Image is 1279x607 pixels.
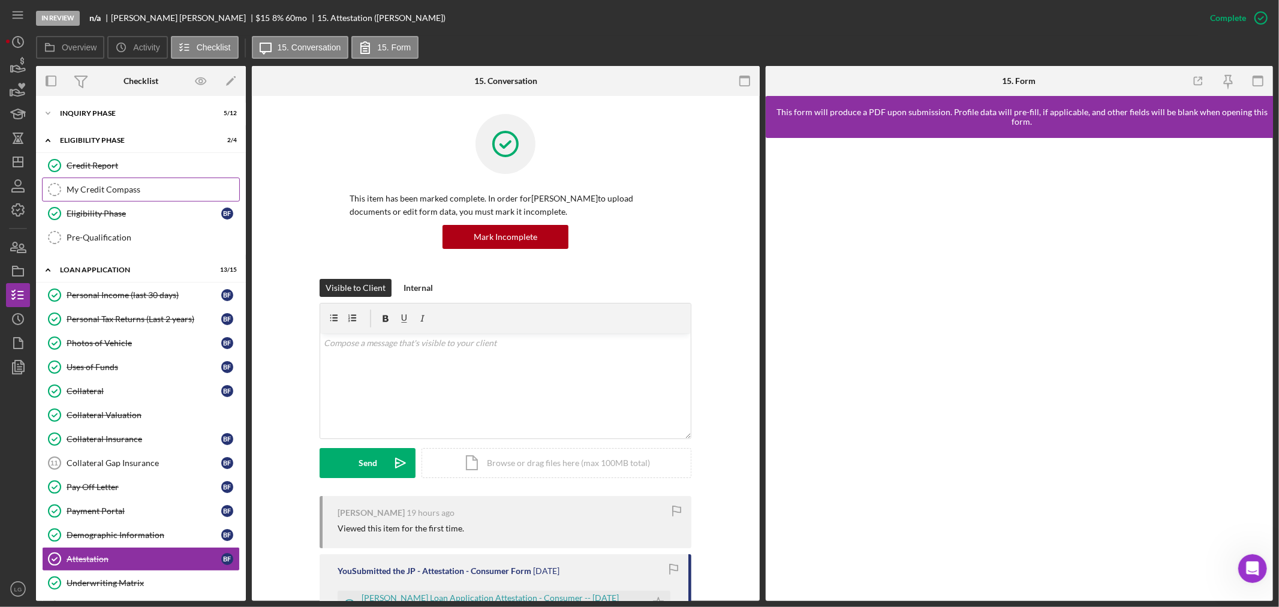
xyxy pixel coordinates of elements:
[89,13,101,23] b: n/a
[221,385,233,397] div: B F
[62,43,97,52] label: Overview
[772,107,1274,127] div: This form will produce a PDF upon submission. Profile data will pre-fill, if applicable, and othe...
[50,459,58,467] tspan: 11
[67,506,221,516] div: Payment Portal
[67,362,221,372] div: Uses of Funds
[42,178,240,202] a: My Credit Compass
[42,307,240,331] a: Personal Tax Returns (Last 2 years)BF
[42,331,240,355] a: Photos of VehicleBF
[111,13,256,23] div: [PERSON_NAME] [PERSON_NAME]
[377,43,411,52] label: 15. Form
[1003,76,1036,86] div: 15. Form
[67,434,221,444] div: Collateral Insurance
[474,76,537,86] div: 15. Conversation
[14,586,22,593] text: LG
[36,11,80,26] div: In Review
[42,499,240,523] a: Payment PortalBF
[317,13,446,23] div: 15. Attestation ([PERSON_NAME])
[42,379,240,403] a: CollateralBF
[221,481,233,493] div: B F
[221,529,233,541] div: B F
[221,208,233,220] div: B F
[42,154,240,178] a: Credit Report
[42,547,240,571] a: AttestationBF
[36,36,104,59] button: Overview
[42,355,240,379] a: Uses of FundsBF
[221,505,233,517] div: B F
[67,161,239,170] div: Credit Report
[221,337,233,349] div: B F
[67,386,221,396] div: Collateral
[252,36,349,59] button: 15. Conversation
[42,451,240,475] a: 11Collateral Gap InsuranceBF
[67,578,239,588] div: Underwriting Matrix
[197,43,231,52] label: Checklist
[42,427,240,451] a: Collateral InsuranceBF
[6,577,30,601] button: LG
[60,137,207,144] div: Eligibility Phase
[42,475,240,499] a: Pay Off LetterBF
[533,566,559,576] time: 2025-09-15 20:39
[60,266,207,274] div: Loan Application
[221,313,233,325] div: B F
[67,338,221,348] div: Photos of Vehicle
[398,279,439,297] button: Internal
[350,192,661,219] p: This item has been marked complete. In order for [PERSON_NAME] to upload documents or edit form d...
[67,554,221,564] div: Attestation
[338,566,531,576] div: You Submitted the JP - Attestation - Consumer Form
[42,226,240,250] a: Pre-Qualification
[404,279,433,297] div: Internal
[474,225,537,249] div: Mark Incomplete
[443,225,568,249] button: Mark Incomplete
[1238,554,1267,583] iframe: Intercom live chat
[67,530,221,540] div: Demographic Information
[320,448,416,478] button: Send
[107,36,167,59] button: Activity
[67,233,239,242] div: Pre-Qualification
[67,482,221,492] div: Pay Off Letter
[285,13,307,23] div: 60 mo
[67,410,239,420] div: Collateral Valuation
[221,553,233,565] div: B F
[67,185,239,194] div: My Credit Compass
[67,209,221,218] div: Eligibility Phase
[1210,6,1246,30] div: Complete
[42,283,240,307] a: Personal Income (last 30 days)BF
[67,314,221,324] div: Personal Tax Returns (Last 2 years)
[215,266,237,274] div: 13 / 15
[124,76,158,86] div: Checklist
[221,457,233,469] div: B F
[256,13,270,23] span: $15
[278,43,341,52] label: 15. Conversation
[338,524,464,533] div: Viewed this item for the first time.
[326,279,386,297] div: Visible to Client
[1198,6,1273,30] button: Complete
[320,279,392,297] button: Visible to Client
[133,43,160,52] label: Activity
[351,36,419,59] button: 15. Form
[338,508,405,518] div: [PERSON_NAME]
[171,36,239,59] button: Checklist
[42,571,240,595] a: Underwriting Matrix
[42,403,240,427] a: Collateral Valuation
[42,523,240,547] a: Demographic InformationBF
[221,361,233,373] div: B F
[60,110,207,117] div: Inquiry Phase
[272,13,284,23] div: 8 %
[67,458,221,468] div: Collateral Gap Insurance
[221,433,233,445] div: B F
[407,508,455,518] time: 2025-09-24 01:32
[67,290,221,300] div: Personal Income (last 30 days)
[215,137,237,144] div: 2 / 4
[221,289,233,301] div: B F
[42,202,240,226] a: Eligibility PhaseBF
[359,448,377,478] div: Send
[215,110,237,117] div: 5 / 12
[778,150,1263,589] iframe: Lenderfit form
